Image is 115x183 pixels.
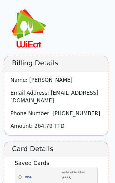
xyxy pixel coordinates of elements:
img: wieat.png [3,4,52,53]
h2: Saved Cards [15,160,108,166]
h2: Card Details [4,142,108,157]
h2: Billing Details [4,56,108,71]
p: Amount: 264.79 TTD [10,122,108,130]
p: Name: [PERSON_NAME] [10,76,108,84]
img: visa.png [24,173,32,181]
p: Email Address: [EMAIL_ADDRESS][DOMAIN_NAME] [10,89,108,105]
p: Phone Number: [PHONE_NUMBER] [10,110,108,118]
